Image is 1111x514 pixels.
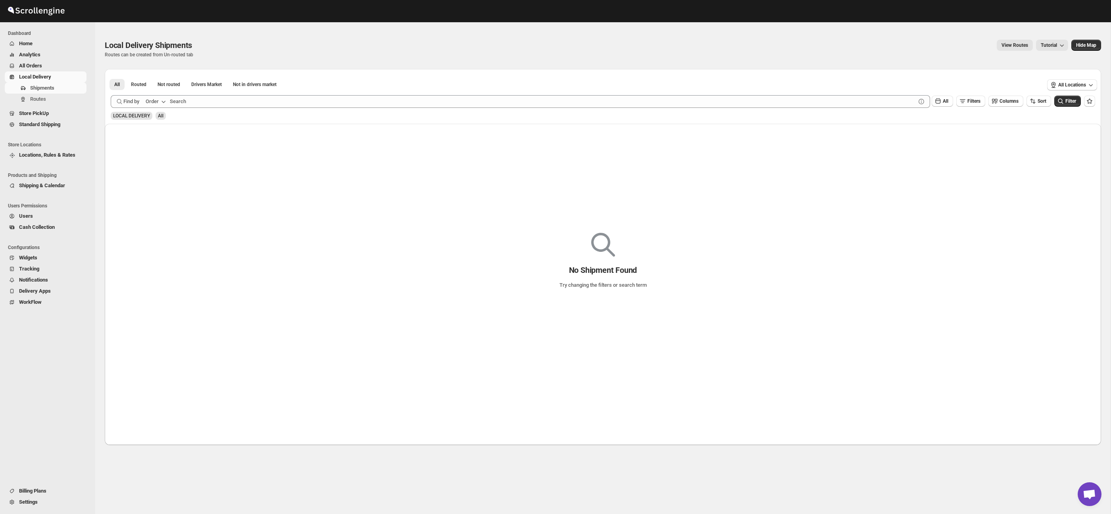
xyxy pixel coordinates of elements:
span: Routes [30,96,46,102]
span: Hide Map [1076,42,1096,48]
button: Notifications [5,274,86,286]
button: All Locations [1047,79,1097,90]
input: Search [170,95,916,108]
p: Try changing the filters or search term [559,281,647,289]
button: Shipments [5,82,86,94]
span: Settings [19,499,38,505]
p: No Shipment Found [569,265,637,275]
span: All [158,113,163,119]
span: Locations, Rules & Rates [19,152,75,158]
button: All [932,96,953,107]
span: Configurations [8,244,90,251]
span: Products and Shipping [8,172,90,178]
span: Routed [131,81,146,88]
button: Unrouted [153,79,185,90]
span: View Routes [1001,42,1028,48]
span: All Orders [19,63,42,69]
button: Order [141,95,172,108]
span: Not routed [158,81,180,88]
span: Tracking [19,266,39,272]
button: Map action label [1071,40,1101,51]
div: Order [146,98,159,105]
button: Claimable [186,79,227,90]
button: Widgets [5,252,86,263]
button: Sort [1026,96,1051,107]
span: Not in drivers market [233,81,277,88]
button: Columns [988,96,1023,107]
span: Dashboard [8,30,90,36]
span: Cash Collection [19,224,55,230]
span: Store Locations [8,142,90,148]
span: Analytics [19,52,40,58]
button: Analytics [5,49,86,60]
button: All Orders [5,60,86,71]
button: Routed [126,79,151,90]
span: All [943,98,948,104]
span: Local Delivery Shipments [105,40,192,50]
span: Shipments [30,85,54,91]
span: Tutorial [1041,42,1057,48]
span: All [114,81,120,88]
button: WorkFlow [5,297,86,308]
button: Tutorial [1036,40,1068,51]
button: Un-claimable [228,79,281,90]
button: Tracking [5,263,86,274]
span: WorkFlow [19,299,42,305]
button: Routes [5,94,86,105]
span: Columns [1000,98,1019,104]
button: Users [5,211,86,222]
span: Drivers Market [191,81,222,88]
span: All Locations [1058,82,1086,88]
span: Filters [967,98,980,104]
button: Shipping & Calendar [5,180,86,191]
span: Filter [1065,98,1076,104]
span: Sort [1038,98,1046,104]
span: Standard Shipping [19,121,60,127]
button: view route [997,40,1033,51]
button: All [110,79,125,90]
button: Locations, Rules & Rates [5,150,86,161]
p: Routes can be created from Un-routed tab [105,52,195,58]
span: Delivery Apps [19,288,51,294]
span: Find by [123,98,139,105]
span: Store PickUp [19,110,49,116]
span: LOCAL DELIVERY [113,113,150,119]
span: Billing Plans [19,488,46,494]
button: Home [5,38,86,49]
span: Notifications [19,277,48,283]
button: Filters [956,96,985,107]
span: Local Delivery [19,74,51,80]
span: Users Permissions [8,203,90,209]
span: Widgets [19,255,37,261]
span: Shipping & Calendar [19,182,65,188]
button: Settings [5,497,86,508]
button: Billing Plans [5,485,86,497]
span: Users [19,213,33,219]
button: Cash Collection [5,222,86,233]
img: Empty search results [591,233,615,257]
button: Delivery Apps [5,286,86,297]
a: Open chat [1078,482,1101,506]
button: Filter [1054,96,1081,107]
span: Home [19,40,33,46]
